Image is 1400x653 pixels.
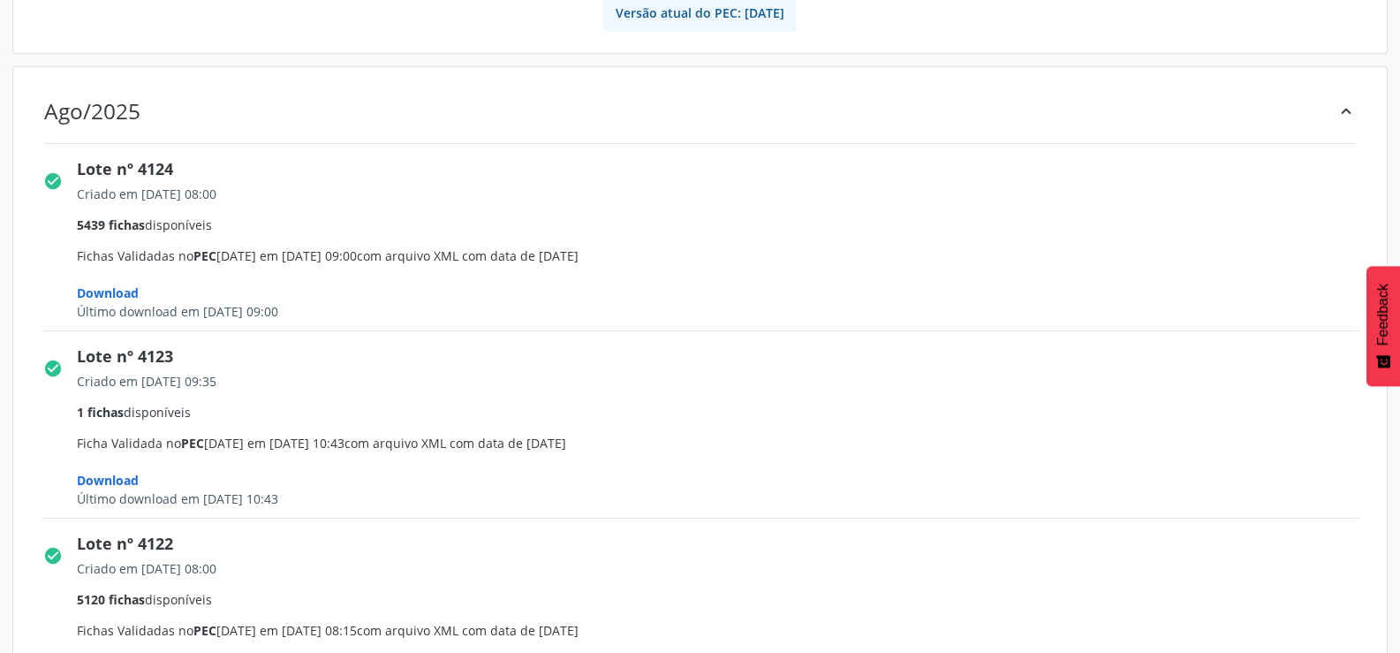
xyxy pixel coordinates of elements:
[44,98,140,124] div: Ago/2025
[43,546,63,566] i: check_circle
[77,590,1372,609] div: disponíveis
[77,472,139,489] span: Download
[77,157,1372,181] div: Lote nº 4124
[77,403,1372,421] div: disponíveis
[77,372,1372,508] span: Ficha Validada no [DATE] em [DATE] 10:43
[77,372,1372,391] div: Criado em [DATE] 09:35
[43,359,63,378] i: check_circle
[77,404,124,421] span: 1 fichas
[77,559,1372,578] div: Criado em [DATE] 08:00
[193,247,216,264] span: PEC
[77,185,1372,203] div: Criado em [DATE] 08:00
[357,247,579,264] span: com arquivo XML com data de [DATE]
[1375,284,1391,345] span: Feedback
[1336,102,1356,121] i: keyboard_arrow_up
[77,285,139,301] span: Download
[77,216,1372,234] div: disponíveis
[181,435,204,452] span: PEC
[77,216,145,233] span: 5439 fichas
[1366,266,1400,386] button: Feedback - Mostrar pesquisa
[357,622,579,639] span: com arquivo XML com data de [DATE]
[43,171,63,191] i: check_circle
[77,490,1372,508] div: Último download em [DATE] 10:43
[344,435,566,452] span: com arquivo XML com data de [DATE]
[77,532,1372,556] div: Lote nº 4122
[193,622,216,639] span: PEC
[77,345,1372,368] div: Lote nº 4123
[77,591,145,608] span: 5120 fichas
[77,185,1372,321] span: Fichas Validadas no [DATE] em [DATE] 09:00
[77,302,1372,321] div: Último download em [DATE] 09:00
[1336,98,1356,124] div: keyboard_arrow_up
